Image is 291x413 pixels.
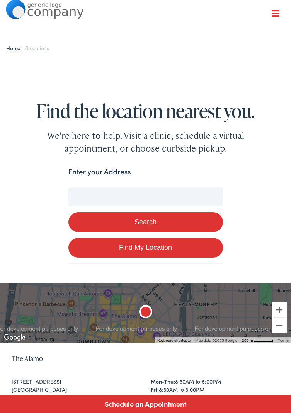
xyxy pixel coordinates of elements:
[6,101,285,121] h1: Find the location nearest you.
[151,386,159,393] strong: Fri:
[12,394,46,401] a: Get directions
[27,44,49,52] span: Locations
[151,377,279,394] div: 8:30AM to 5:00PM 8:30AM to 3:00PM
[157,338,191,343] button: Keyboard shortcuts
[278,338,289,343] a: Terms (opens in new tab)
[2,333,27,343] a: Open this area in Google Maps (opens a new window)
[68,238,223,258] a: Find My Location
[272,302,287,317] button: Zoom in
[12,386,140,394] div: [GEOGRAPHIC_DATA]
[12,31,285,47] a: What We Offer
[242,338,253,343] span: 200 m
[195,338,237,343] span: Map data ©2025 Google
[6,44,24,52] a: Home
[12,377,140,386] div: [STREET_ADDRESS]
[6,44,49,52] span: /
[2,333,27,343] img: Google
[240,337,276,343] button: Map Scale: 200 m per 48 pixels
[68,212,223,232] button: Search
[68,166,131,177] label: Enter your Address
[12,353,43,363] a: The Alamo
[151,377,175,385] strong: Mon-Thu:
[133,300,158,325] div: The Alamo
[68,187,223,206] input: Enter your address or zip code
[22,129,269,155] div: We're here to help. Visit a clinic, schedule a virtual appointment, or choose curbside pickup.
[272,318,287,333] button: Zoom out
